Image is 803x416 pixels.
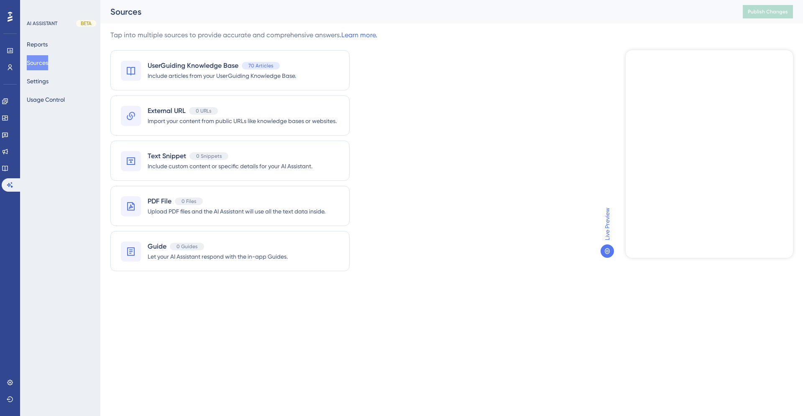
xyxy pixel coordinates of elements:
span: 0 Files [182,198,196,205]
button: Usage Control [27,92,65,107]
div: AI ASSISTANT [27,20,57,27]
span: 0 Snippets [196,153,222,159]
span: External URL [148,106,186,116]
span: Include custom content or specific details for your AI Assistant. [148,161,312,171]
iframe: UserGuiding AI Assistant [626,50,793,258]
span: 70 Articles [248,62,273,69]
button: Reports [27,37,48,52]
span: Guide [148,241,166,252]
button: Settings [27,74,49,89]
div: Sources [110,6,722,18]
span: PDF File [148,196,171,206]
div: Tap into multiple sources to provide accurate and comprehensive answers. [110,30,377,40]
span: Import your content from public URLs like knowledge bases or websites. [148,116,337,126]
div: BETA [76,20,96,27]
span: Include articles from your UserGuiding Knowledge Base. [148,71,296,81]
a: Learn more. [341,31,377,39]
button: Sources [27,55,48,70]
span: Text Snippet [148,151,186,161]
button: Publish Changes [743,5,793,18]
span: 0 Guides [176,243,197,250]
span: UserGuiding Knowledge Base [148,61,238,71]
span: Upload PDF files and the AI Assistant will use all the text data inside. [148,206,325,216]
span: Let your AI Assistant respond with the in-app Guides. [148,252,288,262]
span: 0 URLs [196,108,211,114]
span: Live Preview [602,208,612,240]
span: Publish Changes [748,8,788,15]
